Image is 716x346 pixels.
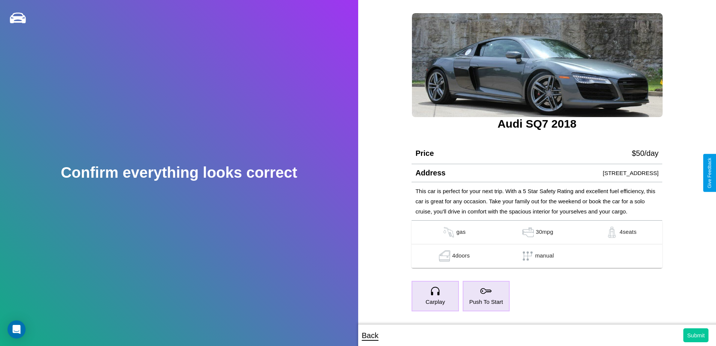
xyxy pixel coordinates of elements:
[362,329,378,342] p: Back
[536,227,553,238] p: 30 mpg
[415,149,434,158] h4: Price
[521,227,536,238] img: gas
[415,186,658,216] p: This car is perfect for your next trip. With a 5 Star Safety Rating and excellent fuel efficiency...
[441,227,456,238] img: gas
[412,221,662,268] table: simple table
[619,227,636,238] p: 4 seats
[61,164,297,181] h2: Confirm everything looks correct
[452,250,470,262] p: 4 doors
[415,169,445,177] h4: Address
[437,250,452,262] img: gas
[603,168,658,178] p: [STREET_ADDRESS]
[604,227,619,238] img: gas
[456,227,466,238] p: gas
[683,328,708,342] button: Submit
[707,158,712,188] div: Give Feedback
[535,250,554,262] p: manual
[425,297,445,307] p: Carplay
[632,146,658,160] p: $ 50 /day
[8,320,26,338] div: Open Intercom Messenger
[469,297,503,307] p: Push To Start
[412,117,662,130] h3: Audi SQ7 2018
